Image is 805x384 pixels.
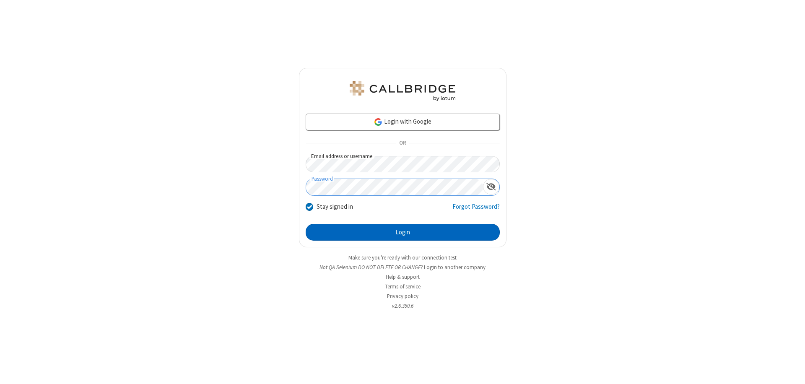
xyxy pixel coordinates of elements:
img: google-icon.png [374,117,383,127]
button: Login [306,224,500,241]
input: Password [306,179,483,195]
img: QA Selenium DO NOT DELETE OR CHANGE [348,81,457,101]
a: Login with Google [306,114,500,130]
a: Help & support [386,273,420,280]
button: Login to another company [424,263,486,271]
a: Terms of service [385,283,421,290]
a: Privacy policy [387,293,418,300]
span: OR [396,138,409,149]
li: v2.6.350.6 [299,302,506,310]
label: Stay signed in [317,202,353,212]
a: Make sure you're ready with our connection test [348,254,457,261]
a: Forgot Password? [452,202,500,218]
input: Email address or username [306,156,500,172]
div: Show password [483,179,499,195]
li: Not QA Selenium DO NOT DELETE OR CHANGE? [299,263,506,271]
